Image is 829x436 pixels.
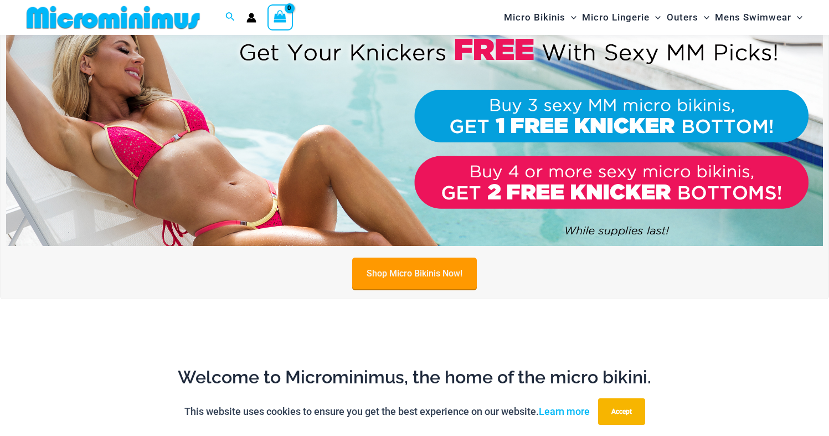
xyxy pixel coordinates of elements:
[22,5,204,30] img: MM SHOP LOGO FLAT
[267,4,293,30] a: View Shopping Cart, empty
[352,258,477,289] a: Shop Micro Bikinis Now!
[184,403,590,420] p: This website uses cookies to ensure you get the best experience on our website.
[579,3,663,32] a: Micro LingerieMenu ToggleMenu Toggle
[712,3,805,32] a: Mens SwimwearMenu ToggleMenu Toggle
[667,3,698,32] span: Outers
[504,3,565,32] span: Micro Bikinis
[246,13,256,23] a: Account icon link
[582,3,650,32] span: Micro Lingerie
[698,3,709,32] span: Menu Toggle
[650,3,661,32] span: Menu Toggle
[791,3,802,32] span: Menu Toggle
[565,3,576,32] span: Menu Toggle
[500,2,807,33] nav: Site Navigation
[225,11,235,24] a: Search icon link
[501,3,579,32] a: Micro BikinisMenu ToggleMenu Toggle
[715,3,791,32] span: Mens Swimwear
[598,398,645,425] button: Accept
[539,406,590,417] a: Learn more
[664,3,712,32] a: OutersMenu ToggleMenu Toggle
[30,366,799,389] h2: Welcome to Microminimus, the home of the micro bikini.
